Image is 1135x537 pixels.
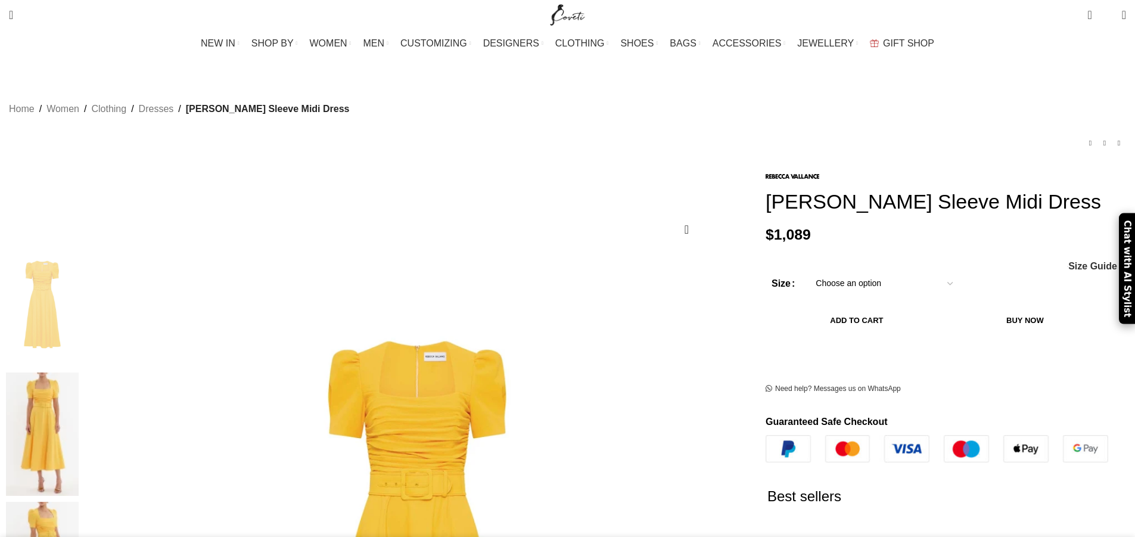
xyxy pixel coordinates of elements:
a: Search [3,3,19,27]
span: SHOP BY [251,38,294,49]
strong: Guaranteed Safe Checkout [766,417,888,427]
a: MEN [363,32,388,55]
a: SHOP BY [251,32,298,55]
a: GIFT SHOP [870,32,934,55]
img: Rebecca Vallance Leona Short Sleeve Midi Dress [6,243,79,367]
a: Previous product [1083,136,1097,150]
a: BAGS [670,32,700,55]
img: GiftBag [870,39,879,47]
a: WOMEN [310,32,352,55]
nav: Breadcrumb [9,101,349,117]
a: Dresses [139,101,174,117]
a: NEW IN [201,32,240,55]
a: DESIGNERS [483,32,543,55]
span: DESIGNERS [483,38,539,49]
span: MEN [363,38,385,49]
a: Need help? Messages us on WhatsApp [766,384,901,394]
img: Rebecca Vallance [766,174,819,179]
a: Site logo [548,9,587,19]
span: WOMEN [310,38,347,49]
img: Rebecca Vallance Dresses [6,373,79,496]
span: 0 [1103,12,1112,21]
span: CUSTOMIZING [400,38,467,49]
iframe: Secure express checkout frame [779,343,994,347]
a: CLOTHING [555,32,609,55]
span: GIFT SHOP [883,38,934,49]
label: Size [772,276,795,291]
span: 0 [1089,6,1097,15]
a: Clothing [91,101,126,117]
bdi: 1,089 [766,226,811,243]
span: ACCESSORIES [713,38,782,49]
button: Buy now [948,308,1102,333]
span: JEWELLERY [797,38,854,49]
a: Women [46,101,79,117]
a: Home [9,101,35,117]
a: Size Guide [1068,262,1117,271]
a: ACCESSORIES [713,32,786,55]
span: $ [766,226,774,243]
span: NEW IN [201,38,235,49]
a: SHOES [620,32,658,55]
a: Next product [1112,136,1126,150]
span: CLOTHING [555,38,605,49]
span: BAGS [670,38,696,49]
span: [PERSON_NAME] Sleeve Midi Dress [186,101,350,117]
a: 0 [1081,3,1097,27]
h1: [PERSON_NAME] Sleeve Midi Dress [766,190,1126,214]
div: Main navigation [3,32,1132,55]
div: My Wishlist [1101,3,1113,27]
span: SHOES [620,38,654,49]
a: CUSTOMIZING [400,32,471,55]
button: Add to cart [772,308,942,333]
img: guaranteed-safe-checkout-bordered.j [766,435,1108,462]
a: JEWELLERY [797,32,858,55]
h2: Best sellers [767,462,1110,530]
